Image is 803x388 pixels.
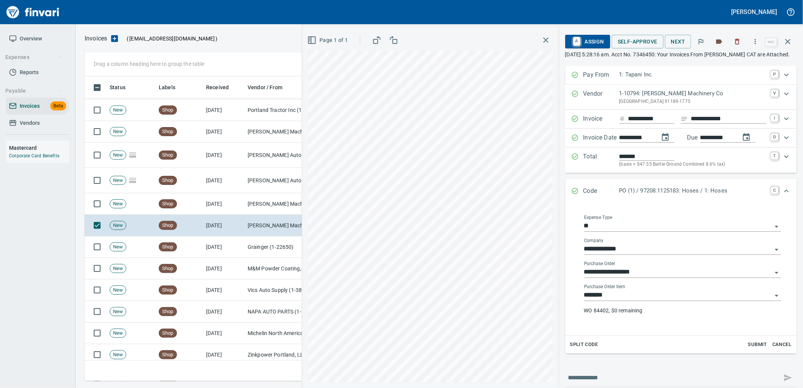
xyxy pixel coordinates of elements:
[565,204,797,354] div: Expand
[159,177,177,184] span: Shop
[771,133,778,141] a: D
[565,66,797,85] div: Expand
[565,147,797,173] div: Expand
[203,301,245,323] td: [DATE]
[565,110,797,129] div: Expand
[772,340,792,349] span: Cancel
[110,351,126,359] span: New
[159,128,177,135] span: Shop
[737,128,755,146] button: change due date
[570,340,598,349] span: Split Code
[671,37,685,47] span: Next
[771,267,782,278] button: Open
[203,193,245,215] td: [DATE]
[5,53,62,62] span: Expenses
[159,107,177,114] span: Shop
[159,244,177,251] span: Shop
[571,35,604,48] span: Assign
[619,70,766,79] p: 1: Tapani Inc.
[583,89,619,105] p: Vendor
[2,50,65,64] button: Expenses
[245,143,320,168] td: [PERSON_NAME] Auto Parts (1-23030)
[6,98,69,115] a: InvoicesBeta
[159,308,177,315] span: Shop
[110,265,126,272] span: New
[771,89,778,97] a: V
[110,83,135,92] span: Status
[764,33,797,51] span: Close invoice
[565,85,797,110] div: Expand
[6,30,69,47] a: Overview
[309,36,348,45] span: Page 1 of 1
[203,279,245,301] td: [DATE]
[110,83,126,92] span: Status
[584,216,612,220] label: Expense Type
[619,186,766,195] p: PO (1) / 97208.1125183: Hoses / 1: Hoses
[203,143,245,168] td: [DATE]
[573,37,580,45] a: A
[159,200,177,208] span: Shop
[619,161,766,168] p: (basis + $47.55 Battle Ground Combined 8.6% tax)
[584,262,615,266] label: Purchase Order
[50,102,66,110] span: Beta
[245,121,320,143] td: [PERSON_NAME] Machinery Inc (1-10774)
[771,152,778,160] a: T
[771,70,778,78] a: P
[9,144,69,152] h6: Mastercard
[110,330,126,337] span: New
[619,114,625,123] svg: Invoice number
[732,8,777,16] h5: [PERSON_NAME]
[206,83,239,92] span: Received
[159,152,177,159] span: Shop
[203,99,245,121] td: [DATE]
[203,215,245,236] td: [DATE]
[747,33,764,50] button: More
[565,35,610,48] button: AAssign
[110,128,126,135] span: New
[584,239,604,243] label: Company
[771,290,782,301] button: Open
[565,51,797,58] p: [DATE] 5:28:16 am. Acct No. 7346450: Your Invoices From [PERSON_NAME] CAT are Attached.
[110,244,126,251] span: New
[656,128,674,146] button: change date
[583,70,619,80] p: Pay From
[107,34,122,43] button: Upload an Invoice
[20,34,42,43] span: Overview
[126,152,139,158] span: Pages Split
[203,168,245,193] td: [DATE]
[665,35,691,49] button: Next
[20,101,40,111] span: Invoices
[94,60,205,68] p: Drag a column heading here to group the table
[129,35,215,42] span: [EMAIL_ADDRESS][DOMAIN_NAME]
[159,83,185,92] span: Labels
[568,339,600,351] button: Split Code
[583,133,619,143] p: Invoice Date
[110,152,126,159] span: New
[110,107,126,114] span: New
[6,64,69,81] a: Reports
[245,301,320,323] td: NAPA AUTO PARTS (1-10687)
[245,236,320,258] td: Grainger (1-22650)
[110,177,126,184] span: New
[122,35,218,42] p: ( )
[159,83,175,92] span: Labels
[245,193,320,215] td: [PERSON_NAME] Machinery Co (1-10794)
[306,33,351,47] button: Page 1 of 1
[5,3,61,21] img: Finvari
[159,351,177,359] span: Shop
[779,369,797,387] span: This records your message into the invoice and notifies anyone mentioned
[771,244,782,255] button: Open
[245,215,320,236] td: [PERSON_NAME] Machinery Co (1-10794)
[245,323,320,344] td: Michelin North America Inc (1-10655)
[771,114,778,122] a: I
[584,285,625,289] label: Purchase Order Item
[9,153,59,158] a: Corporate Card Benefits
[711,33,727,50] button: Labels
[687,133,723,142] p: Due
[248,83,292,92] span: Vendor / From
[771,186,778,194] a: C
[203,323,245,344] td: [DATE]
[110,200,126,208] span: New
[693,33,709,50] button: Flag
[110,287,126,294] span: New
